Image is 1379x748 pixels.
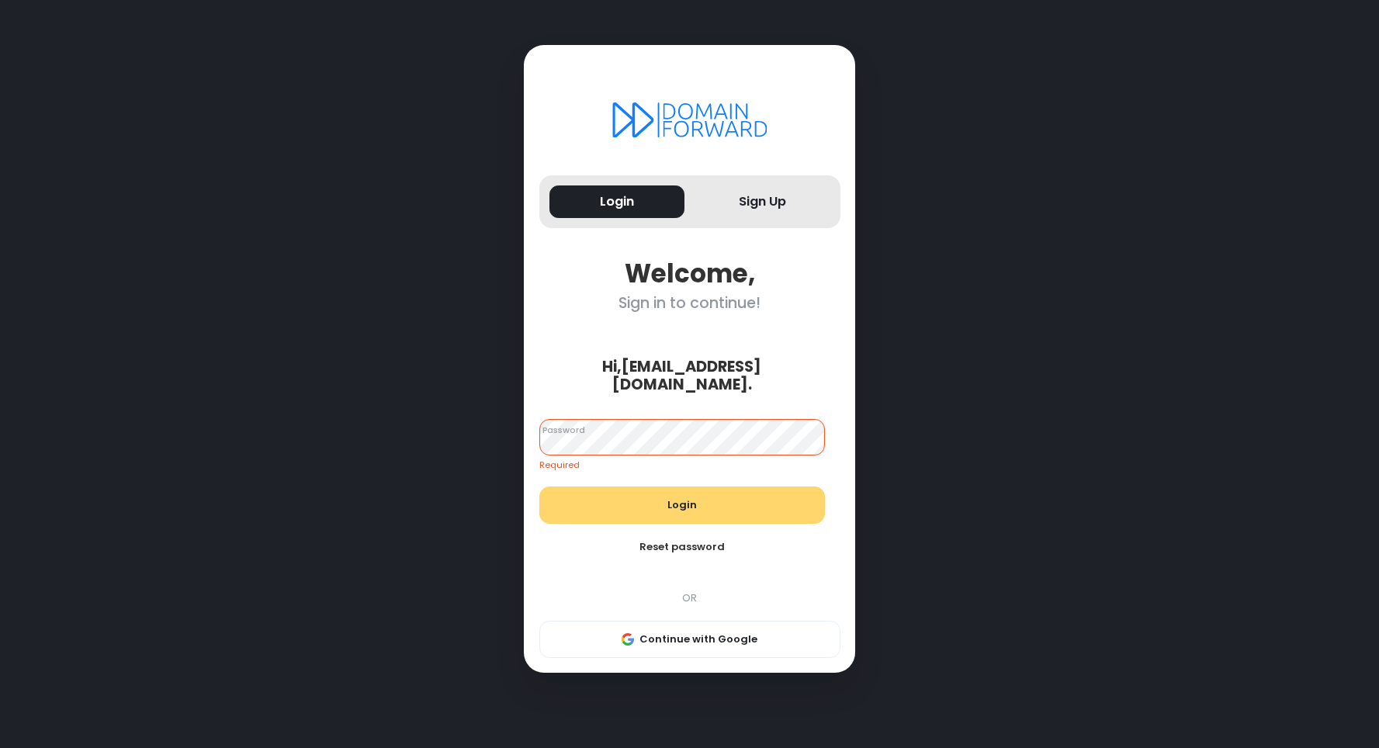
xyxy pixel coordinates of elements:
div: Sign in to continue! [539,294,840,312]
div: OR [532,590,848,606]
button: Reset password [539,528,826,566]
button: Login [549,185,685,219]
div: Hi, [EMAIL_ADDRESS][DOMAIN_NAME] . [532,358,833,394]
div: Welcome, [539,258,840,289]
div: Required [539,459,826,472]
button: Continue with Google [539,621,840,658]
button: Sign Up [695,185,830,219]
button: Login [539,487,826,524]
